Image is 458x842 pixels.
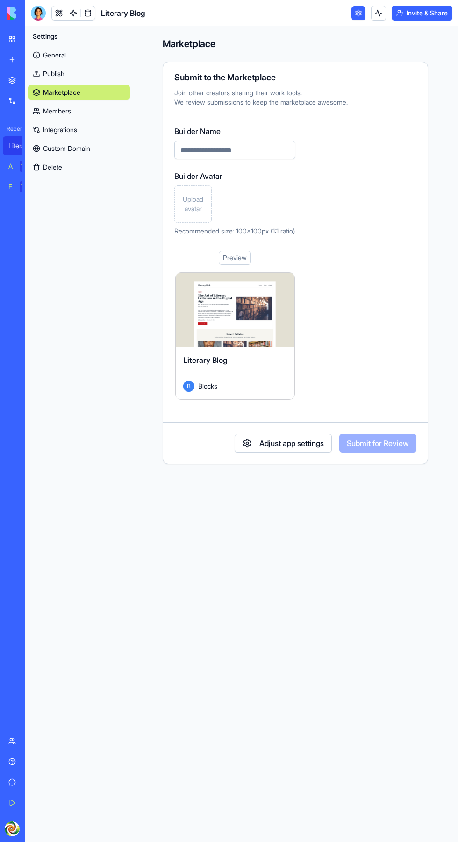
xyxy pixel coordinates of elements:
span: Settings [33,32,57,41]
div: TRY [20,161,35,172]
img: ACg8ocJc6zZoYv9YsoWAjuHcbutrm3ys7hHwIdzlYV8b86oJexWynTQM=s96-c [5,821,20,836]
button: Invite & Share [392,6,452,21]
button: Adjust app settings [235,434,332,453]
span: Literary Blog [101,7,145,19]
div: Join other creators sharing their work tools. We review submissions to keep the marketplace awesome. [174,88,416,107]
div: Preview [219,251,251,265]
span: Blocks [198,381,217,391]
div: Submit to the Marketplace [174,73,416,82]
a: Feedback FormTRY [3,177,40,196]
a: Literary BlogBBlocks [175,272,295,400]
label: Builder Name [174,126,295,137]
a: AI Logo GeneratorTRY [3,157,40,176]
div: AI Logo Generator [8,162,13,171]
span: Upload avatar [179,195,208,213]
button: Delete [28,160,130,175]
a: Integrations [28,122,130,137]
a: Members [28,104,130,119]
a: Literary Blog [3,136,40,155]
p: Recommended size: 100x100px (1:1 ratio) [174,226,295,236]
a: Custom Domain [28,141,130,156]
button: Settings [28,29,130,44]
a: Marketplace [28,85,130,100]
span: Recent [3,125,22,133]
label: Builder Avatar [174,170,295,182]
span: B [183,381,194,392]
a: General [28,48,130,63]
a: Publish [28,66,130,81]
span: Literary Blog [183,355,228,365]
h4: Marketplace [163,37,428,50]
div: TRY [20,181,35,192]
div: Upload avatar [174,185,212,223]
div: Feedback Form [8,182,13,191]
div: Literary Blog [8,141,35,150]
img: logo [7,7,64,20]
